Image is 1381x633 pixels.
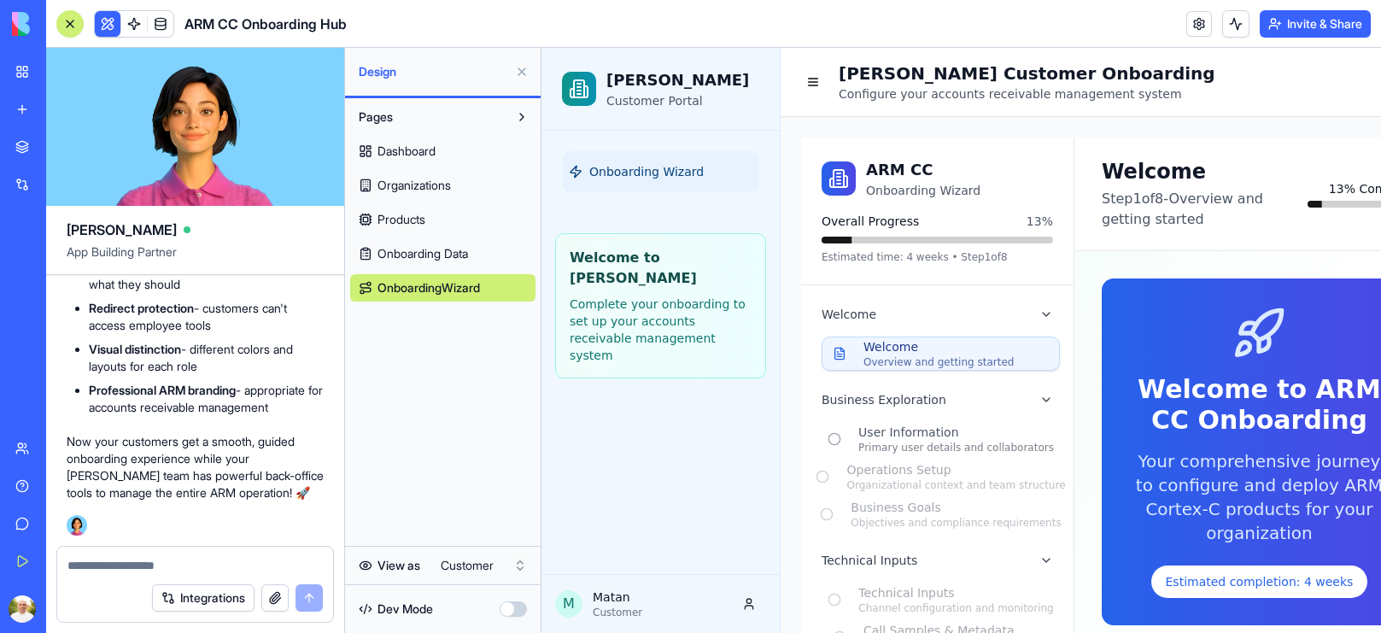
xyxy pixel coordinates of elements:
img: Ella_00000_wcx2te.png [67,515,87,536]
span: Products [377,211,425,228]
span: Technical Inputs [280,504,376,521]
img: logo [12,12,118,36]
img: ACg8ocLOIEoAmjm4heWCeE7lsfoDcp5jJihZlmFmn9yyd1nm-K_6I6A=s96-c [9,595,36,623]
button: WelcomeOverview and getting started [280,289,518,323]
strong: Redirect protection [89,301,194,315]
li: - appropriate for accounts receivable management [89,382,324,416]
a: Dashboard [350,138,535,165]
p: Configure your accounts receivable management system [297,38,674,55]
span: [PERSON_NAME] [67,220,177,240]
h3: Welcome to [PERSON_NAME] [28,200,210,241]
span: Pages [359,108,393,126]
h1: Welcome [560,110,766,138]
a: Products [350,206,535,233]
button: Pages [350,103,508,131]
button: Business Exploration [273,337,518,367]
span: 13 % [485,165,512,182]
h1: [PERSON_NAME] Customer Onboarding [297,14,674,38]
a: OnboardingWizard [350,274,535,302]
span: M [14,542,41,570]
strong: Professional ARM branding [89,383,236,397]
button: User InformationPrimary user details and collaborators [280,374,518,408]
div: 13 % Complete [766,132,875,149]
li: - different colors and layouts for each role [89,341,324,375]
p: Your comprehensive journey to configure and deploy ARM Cortex-C products for your organization [588,401,848,497]
p: Estimated time: 4 weeks • Step 1 of 8 [280,202,512,216]
button: Technical Inputs [273,497,518,528]
p: Customer Portal [65,44,208,62]
button: Integrations [152,584,255,612]
p: Complete your onboarding to set up your accounts receivable management system [28,248,210,316]
a: Onboarding Data [350,240,535,267]
p: Now your customers get a smooth, guided onboarding experience while your [PERSON_NAME] team has p... [67,433,324,501]
p: Onboarding Wizard [325,134,439,151]
span: OnboardingWizard [377,279,480,296]
button: Welcome [273,251,518,282]
span: Onboarding Wizard [48,115,162,132]
span: ARM CC Onboarding Hub [184,14,347,34]
h2: [PERSON_NAME] [65,21,208,44]
span: Design [359,63,508,80]
p: Customer [51,558,101,571]
div: Overview and getting started [322,308,507,321]
span: Organizations [377,177,451,194]
div: Welcome [322,290,507,308]
div: Estimated completion: 4 weeks [610,518,827,550]
span: Welcome [280,258,335,275]
a: Organizations [350,172,535,199]
span: App Building Partner [67,243,324,274]
span: Dashboard [377,143,436,160]
a: Onboarding Wizard [20,103,218,144]
h1: Welcome to ARM CC Onboarding [588,326,848,388]
span: Onboarding Data [377,245,468,262]
div: User Information [317,376,512,393]
span: Business Exploration [280,343,405,360]
p: Matan [51,541,101,558]
h2: ARM CC [325,110,439,134]
button: Invite & Share [1260,10,1371,38]
p: Step 1 of 8 - Overview and getting started [560,141,766,182]
li: - customers can't access employee tools [89,300,324,334]
strong: Visual distinction [89,342,181,356]
span: Overall Progress [280,165,377,182]
span: View as [377,557,420,574]
span: Dev Mode [377,601,433,618]
li: - users see only what they should [89,259,324,293]
div: Primary user details and collaborators [317,393,512,407]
